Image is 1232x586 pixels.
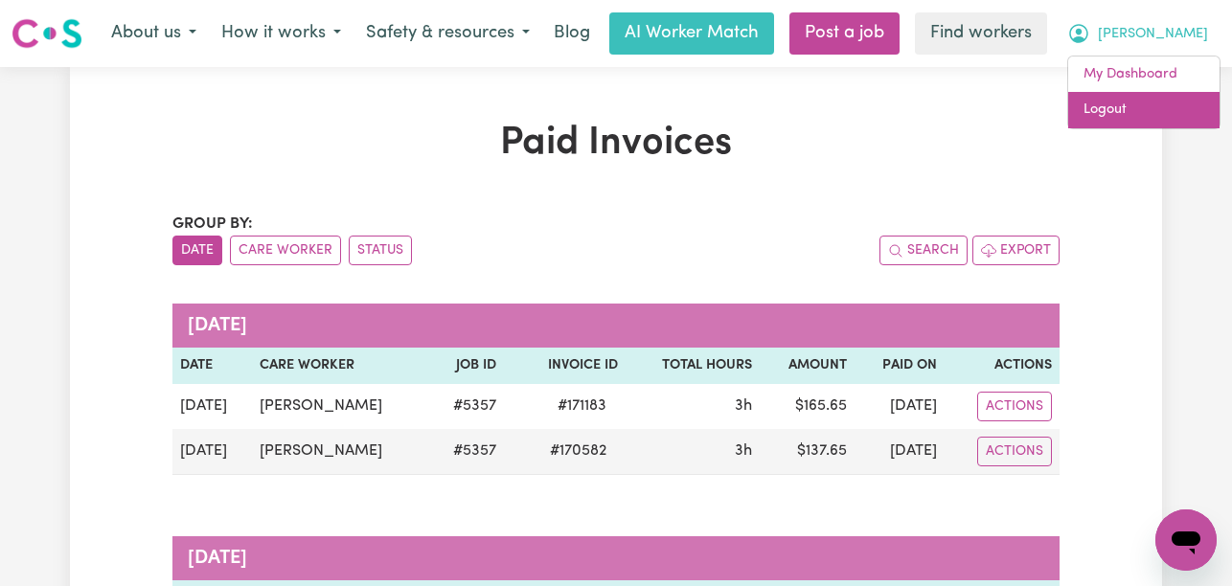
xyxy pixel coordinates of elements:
[915,12,1047,55] a: Find workers
[1068,56,1220,93] a: My Dashboard
[354,13,542,54] button: Safety & resources
[1067,56,1221,129] div: My Account
[172,304,1060,348] caption: [DATE]
[855,384,944,429] td: [DATE]
[429,348,504,384] th: Job ID
[429,429,504,475] td: # 5357
[855,348,944,384] th: Paid On
[99,13,209,54] button: About us
[879,236,968,265] button: Search
[735,443,752,459] span: 3 hours
[977,437,1052,466] button: Actions
[172,536,1060,580] caption: [DATE]
[855,429,944,475] td: [DATE]
[609,12,774,55] a: AI Worker Match
[252,348,428,384] th: Care Worker
[172,216,253,232] span: Group by:
[252,429,428,475] td: [PERSON_NAME]
[945,348,1060,384] th: Actions
[504,348,626,384] th: Invoice ID
[789,12,900,55] a: Post a job
[626,348,761,384] th: Total Hours
[209,13,354,54] button: How it works
[546,394,618,417] span: # 171183
[760,384,855,429] td: $ 165.65
[230,236,341,265] button: sort invoices by care worker
[1068,92,1220,128] a: Logout
[172,429,252,475] td: [DATE]
[972,236,1060,265] button: Export
[172,121,1060,167] h1: Paid Invoices
[1155,509,1217,571] iframe: Button to launch messaging window
[977,392,1052,421] button: Actions
[538,439,618,462] span: # 170582
[760,429,855,475] td: $ 137.65
[760,348,855,384] th: Amount
[349,236,412,265] button: sort invoices by paid status
[172,236,222,265] button: sort invoices by date
[542,12,602,55] a: Blog
[1055,13,1221,54] button: My Account
[11,11,82,56] a: Careseekers logo
[252,384,428,429] td: [PERSON_NAME]
[172,348,252,384] th: Date
[735,398,752,414] span: 3 hours
[1098,24,1208,45] span: [PERSON_NAME]
[11,16,82,51] img: Careseekers logo
[172,384,252,429] td: [DATE]
[429,384,504,429] td: # 5357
